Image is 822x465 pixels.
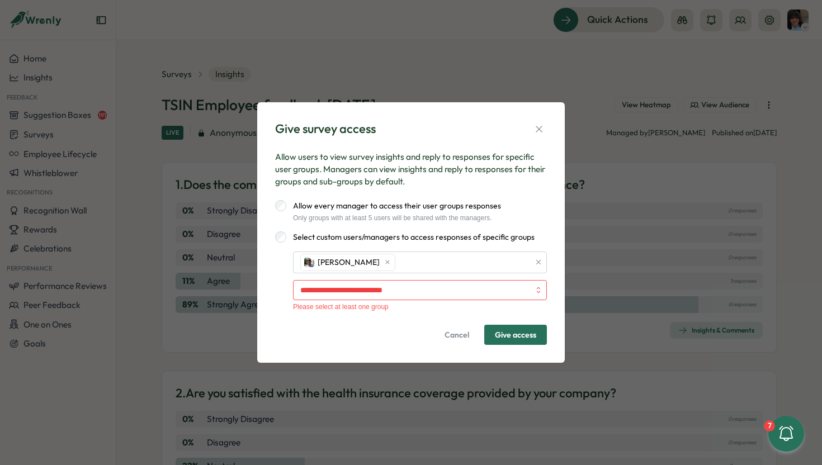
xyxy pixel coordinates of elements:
[275,120,376,137] div: Give survey access
[434,325,480,345] button: Cancel
[286,200,501,211] label: Allow every manager to access their user groups responses
[293,303,547,311] div: Please select at least one group
[768,416,804,452] button: 7
[495,325,536,344] span: Give access
[275,151,547,188] p: Allow users to view survey insights and reply to responses for specific user groups. Managers can...
[304,257,314,267] img: Sid KOHLI
[318,257,380,269] span: [PERSON_NAME]
[484,325,547,345] button: Give access
[286,214,501,222] div: Only groups with at least 5 users will be shared with the managers.
[764,420,775,431] div: 7
[445,325,469,344] span: Cancel
[286,231,535,243] label: Select custom users/managers to access responses of specific groups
